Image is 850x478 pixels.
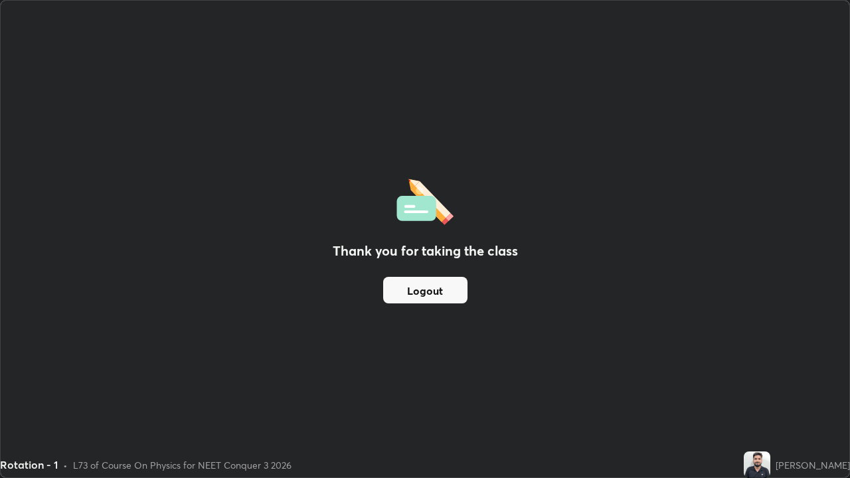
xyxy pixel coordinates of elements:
[73,458,292,472] div: L73 of Course On Physics for NEET Conquer 3 2026
[333,241,518,261] h2: Thank you for taking the class
[776,458,850,472] div: [PERSON_NAME]
[63,458,68,472] div: •
[744,451,770,478] img: d3357a0e3dcb4a65ad3c71fec026961c.jpg
[396,175,454,225] img: offlineFeedback.1438e8b3.svg
[383,277,467,303] button: Logout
